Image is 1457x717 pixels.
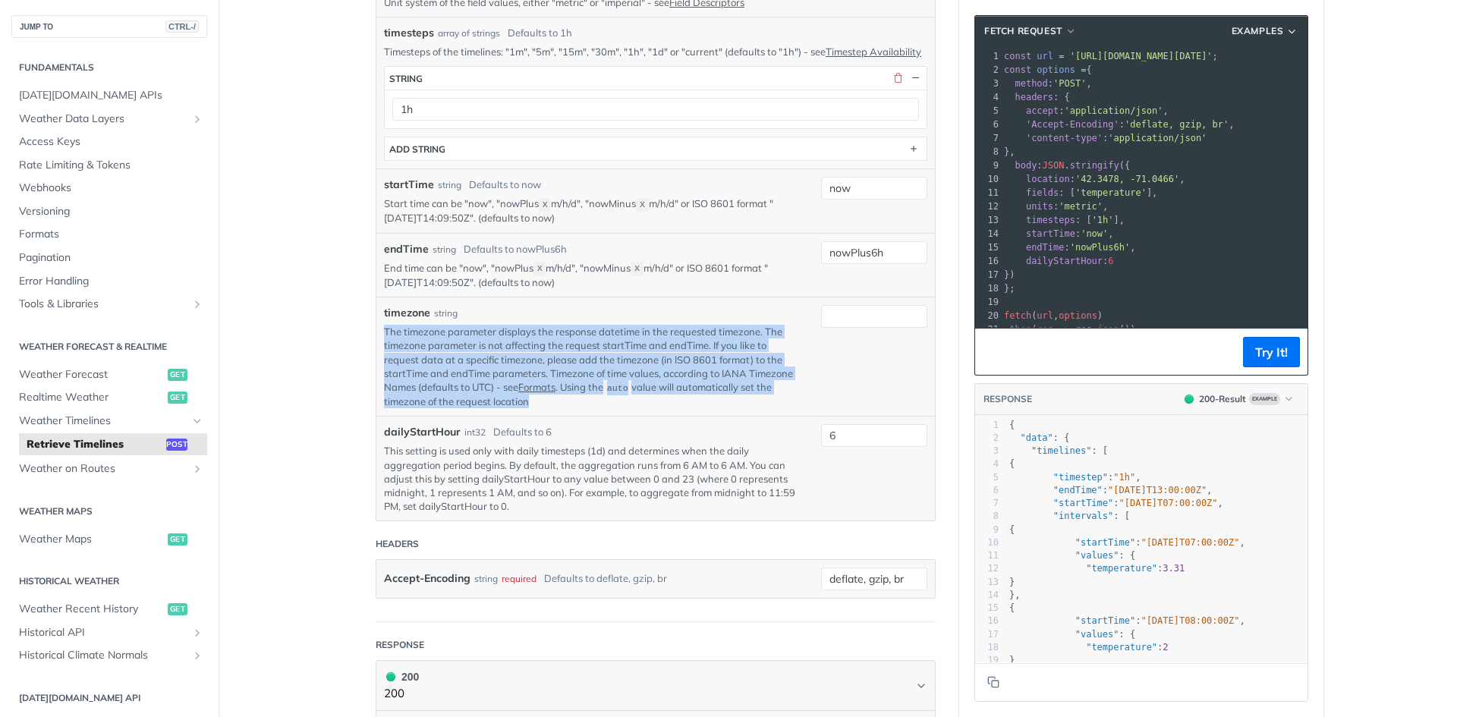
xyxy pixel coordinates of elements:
a: Webhooks [11,177,207,200]
button: 200200-ResultExample [1177,392,1300,407]
span: : . ({ [1004,160,1130,171]
span: { [1009,524,1015,535]
span: { [1004,64,1092,75]
span: "startTime" [1075,537,1135,548]
div: 20 [975,309,1001,322]
span: : , [1004,201,1108,212]
span: ( , ) [1004,310,1103,321]
div: string [438,178,461,192]
span: startTime [1026,228,1075,239]
span: X [537,264,543,275]
span: : , [1009,498,1223,508]
a: Versioning [11,200,207,223]
span: : , [1004,78,1092,89]
div: Defaults to 1h [508,26,572,41]
div: 10 [975,536,999,549]
span: Weather Recent History [19,602,164,617]
div: 6 [975,118,1001,131]
a: Historical Climate NormalsShow subpages for Historical Climate Normals [11,644,207,667]
span: = [1081,64,1086,75]
p: End time can be "now", "nowPlus m/h/d", "nowMinus m/h/d" or ISO 8601 format "[DATE]T14:09:50Z". (... [384,261,798,290]
span: get [168,369,187,381]
a: Access Keys [11,131,207,153]
span: => [1059,324,1069,335]
span: const [1004,51,1031,61]
span: Weather Timelines [19,414,187,429]
h2: Weather Forecast & realtime [11,340,207,354]
div: 14 [975,227,1001,241]
span: 'content-type' [1026,133,1103,143]
span: Examples [1232,24,1284,38]
div: 13 [975,213,1001,227]
span: 'application/json' [1065,105,1163,116]
p: The timezone parameter displays the response datetime in the requested timezone. The timezone par... [384,325,798,408]
span: endTime [1026,242,1065,253]
span: Historical API [19,625,187,640]
div: 5 [975,104,1001,118]
button: fetch Request [979,24,1081,39]
div: 14 [975,589,999,602]
span: . ( . ()) [1004,324,1136,335]
span: Weather Forecast [19,367,164,382]
button: string [385,67,927,90]
label: startTime [384,177,434,193]
div: 2 [975,63,1001,77]
span: "[DATE]T07:00:00Z" [1141,537,1239,548]
span: Rate Limiting & Tokens [19,158,203,173]
span: timesteps [1026,215,1075,225]
a: Weather on RoutesShow subpages for Weather on Routes [11,458,207,480]
a: Formats [11,223,207,246]
a: Weather Recent Historyget [11,598,207,621]
span: body [1015,160,1037,171]
div: 10 [975,172,1001,186]
div: string [433,243,456,256]
span: "startTime" [1053,498,1113,508]
div: 4 [975,90,1001,104]
div: 8 [975,145,1001,159]
p: 200 [384,685,419,703]
span: "intervals" [1053,511,1113,521]
div: 17 [975,268,1001,281]
div: 3 [975,445,999,458]
h2: Weather Maps [11,505,207,518]
div: 11 [975,186,1001,200]
button: Show subpages for Tools & Libraries [191,298,203,310]
button: Delete [891,71,905,85]
div: 200 - Result [1199,392,1246,406]
p: Start time can be "now", "nowPlus m/h/d", "nowMinus m/h/d" or ISO 8601 format "[DATE]T14:09:50Z".... [384,197,798,225]
span: "[DATE]T08:00:00Z" [1141,615,1239,626]
span: timesteps [384,25,434,41]
span: 'deflate, gzip, br' [1125,119,1229,130]
span: "[DATE]T07:00:00Z" [1119,498,1218,508]
span: json [1097,324,1119,335]
button: Examples [1226,24,1304,39]
span: CTRL-/ [165,20,199,33]
a: Weather TimelinesHide subpages for Weather Timelines [11,410,207,432]
span: [DATE][DOMAIN_NAME] APIs [19,88,203,103]
a: Retrieve Timelinespost [19,433,207,456]
span: "timestep" [1053,472,1108,483]
span: JSON [1043,160,1065,171]
div: 6 [975,484,999,497]
span: 200 [386,672,395,681]
a: Weather Mapsget [11,528,207,551]
div: 200 [384,668,419,685]
span: 'metric' [1059,201,1103,212]
span: } [1009,655,1015,665]
label: endTime [384,241,429,257]
div: ADD string [389,143,445,155]
div: 4 [975,458,999,470]
span: { [1009,602,1015,613]
span: }, [1009,590,1021,600]
span: "endTime" [1053,485,1103,495]
span: : , [1004,242,1136,253]
span: get [168,603,187,615]
div: 1 [975,49,1001,63]
button: 200 200200 [384,668,927,703]
div: 7 [975,497,999,510]
span: 'Accept-Encoding' [1026,119,1119,130]
div: 1 [975,419,999,432]
button: Try It! [1243,337,1300,367]
span: 3.31 [1163,563,1185,574]
span: { [1009,458,1015,469]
